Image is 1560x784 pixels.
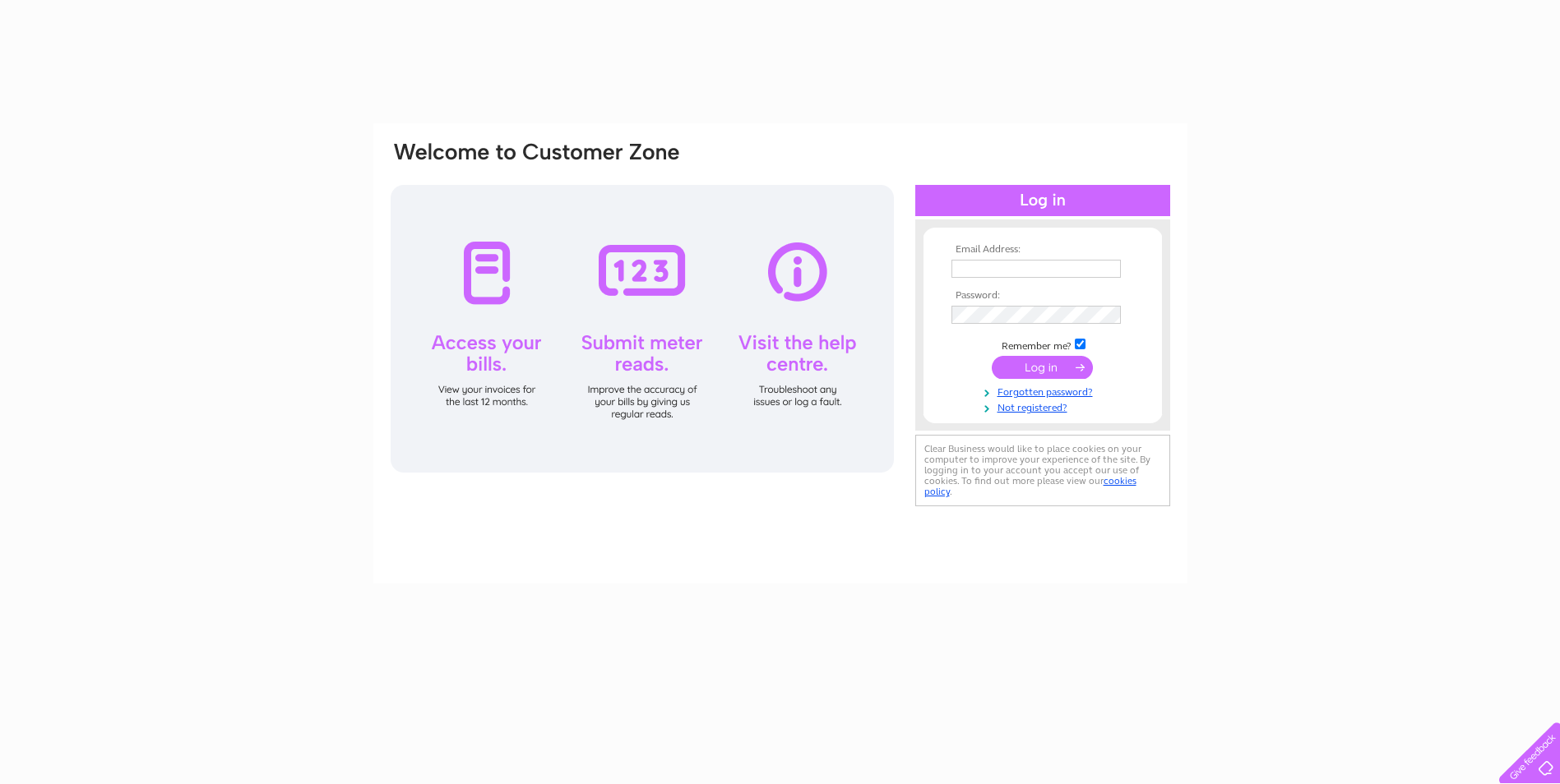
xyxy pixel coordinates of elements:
[915,435,1170,506] div: Clear Business would like to place cookies on your computer to improve your experience of the sit...
[924,475,1136,497] a: cookies policy
[947,244,1138,256] th: Email Address:
[951,383,1138,399] a: Forgotten password?
[947,336,1138,353] td: Remember me?
[992,356,1093,379] input: Submit
[951,399,1138,414] a: Not registered?
[947,290,1138,302] th: Password:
